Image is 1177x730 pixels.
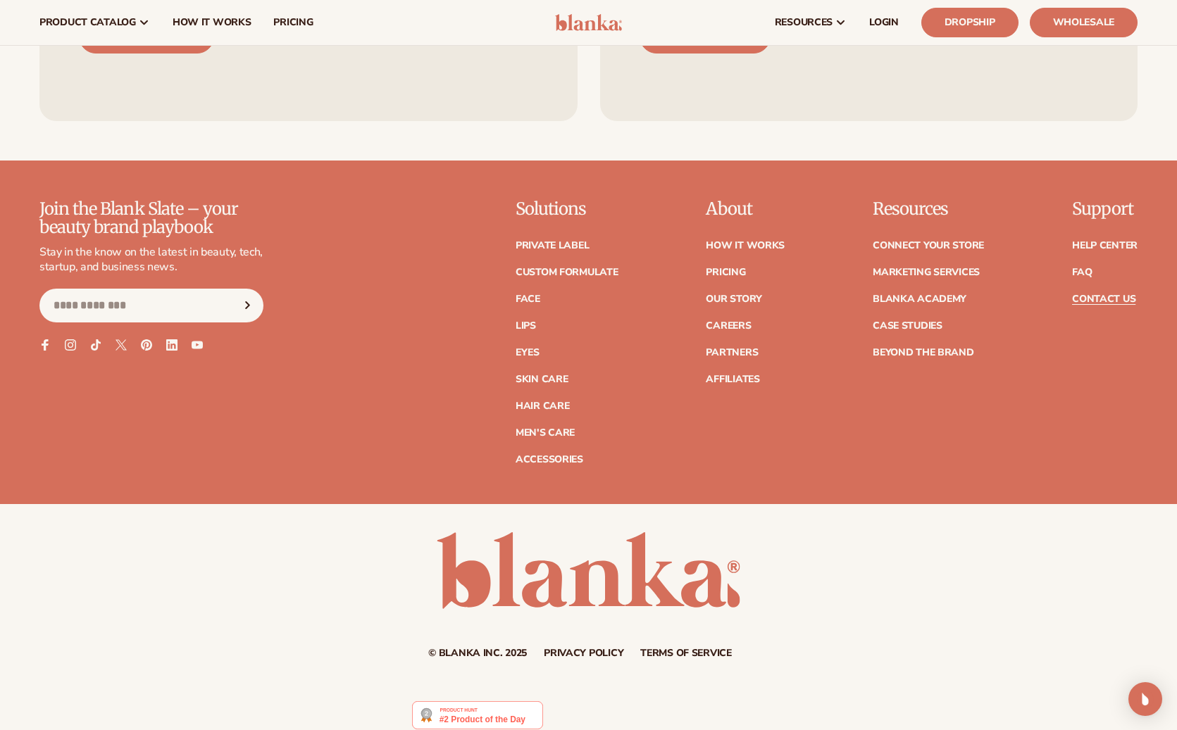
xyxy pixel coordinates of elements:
a: Blanka Academy [873,294,966,304]
a: Custom formulate [516,268,618,277]
button: Subscribe [232,289,263,322]
a: Dropship [921,8,1019,37]
p: Stay in the know on the latest in beauty, tech, startup, and business news. [39,245,263,275]
a: Terms of service [640,648,732,658]
span: pricing [273,17,313,28]
a: Careers [706,321,751,331]
a: Affiliates [706,375,759,384]
a: Help Center [1072,241,1138,251]
a: Partners [706,348,758,358]
span: LOGIN [869,17,899,28]
a: Contact Us [1072,294,1135,304]
p: Support [1072,200,1138,218]
small: © Blanka Inc. 2025 [428,646,527,660]
span: resources [775,17,833,28]
a: How It Works [706,241,785,251]
span: How It Works [173,17,251,28]
a: Accessories [516,455,583,465]
p: Resources [873,200,984,218]
a: Skin Care [516,375,568,384]
a: Men's Care [516,428,575,438]
a: FAQ [1072,268,1092,277]
p: Solutions [516,200,618,218]
a: Beyond the brand [873,348,974,358]
a: Hair Care [516,401,569,411]
p: About [706,200,785,218]
a: Wholesale [1030,8,1138,37]
a: Eyes [516,348,540,358]
a: Lips [516,321,536,331]
a: Face [516,294,540,304]
span: product catalog [39,17,136,28]
img: logo [555,14,622,31]
div: Open Intercom Messenger [1128,682,1162,716]
p: Join the Blank Slate – your beauty brand playbook [39,200,263,237]
a: Pricing [706,268,745,277]
a: Our Story [706,294,761,304]
img: Blanka - Start a beauty or cosmetic line in under 5 minutes | Product Hunt [412,701,542,729]
a: Case Studies [873,321,942,331]
a: Private label [516,241,589,251]
a: Marketing services [873,268,980,277]
a: Connect your store [873,241,984,251]
a: Privacy policy [544,648,623,658]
